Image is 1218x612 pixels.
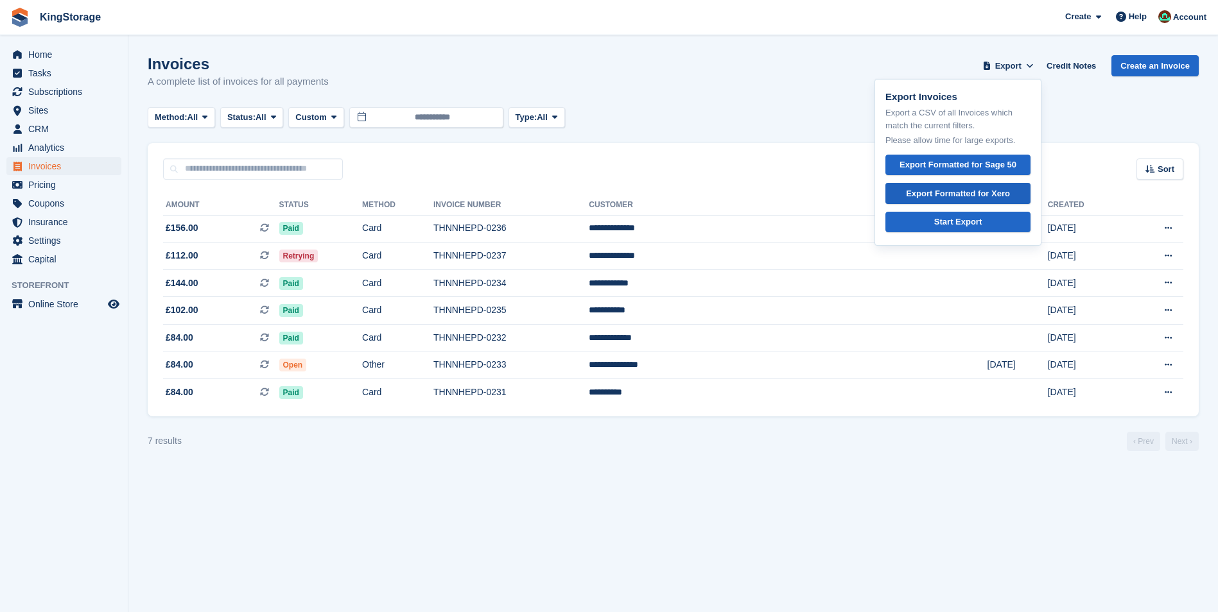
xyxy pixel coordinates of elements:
[12,279,128,292] span: Storefront
[589,195,987,216] th: Customer
[362,325,433,352] td: Card
[1165,432,1199,451] a: Next
[148,74,329,89] p: A complete list of invoices for all payments
[166,386,193,399] span: £84.00
[433,352,589,379] td: THNNHEPD-0233
[362,215,433,242] td: Card
[1048,325,1126,352] td: [DATE]
[279,304,303,317] span: Paid
[362,297,433,325] td: Card
[1111,55,1199,76] a: Create an Invoice
[1173,11,1206,24] span: Account
[1129,10,1147,23] span: Help
[28,213,105,231] span: Insurance
[934,216,982,228] div: Start Export
[28,139,105,157] span: Analytics
[28,120,105,138] span: CRM
[995,60,1022,72] span: Export
[885,134,1031,147] p: Please allow time for large exports.
[166,303,198,317] span: £102.00
[227,111,256,124] span: Status:
[433,242,589,270] td: THNNHEPD-0237
[10,8,30,27] img: stora-icon-8386f47178a22dfd0bd8f6a31ec36ba5ce8667c1dd55bd0f319d3a0aa187defe.svg
[433,297,589,325] td: THNNHEPD-0235
[516,111,537,124] span: Type:
[1048,215,1126,242] td: [DATE]
[166,276,198,290] span: £144.00
[28,250,105,268] span: Capital
[166,358,193,371] span: £84.00
[906,187,1010,200] div: Export Formatted for Xero
[279,250,318,262] span: Retrying
[28,295,105,313] span: Online Store
[362,269,433,297] td: Card
[885,212,1031,233] a: Start Export
[885,106,1031,132] p: Export a CSV of all Invoices which match the current filters.
[279,359,307,371] span: Open
[1124,432,1201,451] nav: Page
[885,183,1031,204] a: Export Formatted for Xero
[1065,10,1091,23] span: Create
[362,242,433,270] td: Card
[6,46,121,64] a: menu
[106,296,121,312] a: Preview store
[6,194,121,212] a: menu
[148,434,182,448] div: 7 results
[1048,352,1126,379] td: [DATE]
[220,107,283,128] button: Status: All
[6,295,121,313] a: menu
[279,386,303,399] span: Paid
[6,139,121,157] a: menu
[1041,55,1101,76] a: Credit Notes
[28,83,105,101] span: Subscriptions
[6,213,121,231] a: menu
[885,155,1031,176] a: Export Formatted for Sage 50
[28,101,105,119] span: Sites
[166,331,193,344] span: £84.00
[6,157,121,175] a: menu
[433,269,589,297] td: THNNHEPD-0234
[166,249,198,262] span: £112.00
[279,332,303,344] span: Paid
[433,325,589,352] td: THNNHEPD-0232
[433,215,589,242] td: THNNHEPD-0236
[28,46,105,64] span: Home
[900,158,1016,171] div: Export Formatted for Sage 50
[6,250,121,268] a: menu
[288,107,344,128] button: Custom
[6,101,121,119] a: menu
[163,195,279,216] th: Amount
[885,90,1031,105] p: Export Invoices
[28,64,105,82] span: Tasks
[279,277,303,290] span: Paid
[433,195,589,216] th: Invoice Number
[187,111,198,124] span: All
[148,55,329,72] h1: Invoices
[279,222,303,235] span: Paid
[1158,163,1174,176] span: Sort
[1048,269,1126,297] td: [DATE]
[28,157,105,175] span: Invoices
[28,232,105,250] span: Settings
[295,111,326,124] span: Custom
[166,221,198,235] span: £156.00
[980,55,1036,76] button: Export
[1048,297,1126,325] td: [DATE]
[6,83,121,101] a: menu
[28,194,105,212] span: Coupons
[155,111,187,124] span: Method:
[148,107,215,128] button: Method: All
[362,195,433,216] th: Method
[279,195,362,216] th: Status
[433,379,589,406] td: THNNHEPD-0231
[987,352,1048,379] td: [DATE]
[1048,242,1126,270] td: [DATE]
[6,120,121,138] a: menu
[509,107,565,128] button: Type: All
[28,176,105,194] span: Pricing
[537,111,548,124] span: All
[1127,432,1160,451] a: Previous
[6,64,121,82] a: menu
[362,379,433,406] td: Card
[1048,195,1126,216] th: Created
